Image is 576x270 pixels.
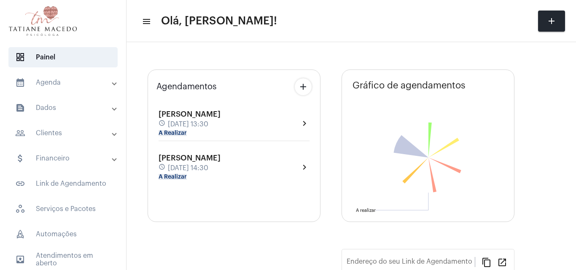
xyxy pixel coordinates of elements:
[353,80,466,91] span: Gráfico de agendamentos
[5,72,126,93] mat-expansion-panel-header: sidenav iconAgenda
[15,254,25,265] mat-icon: sidenav icon
[299,118,310,128] mat-icon: chevron_right
[5,148,126,168] mat-expansion-panel-header: sidenav iconFinanceiro
[15,204,25,214] span: sidenav icon
[356,208,376,213] text: A realizar
[482,257,492,267] mat-icon: content_copy
[546,16,557,26] mat-icon: add
[15,78,113,88] mat-panel-title: Agenda
[15,128,113,138] mat-panel-title: Clientes
[298,82,308,92] mat-icon: add
[159,110,221,118] span: [PERSON_NAME]
[8,224,118,244] span: Automações
[159,154,221,162] span: [PERSON_NAME]
[8,249,118,270] span: Atendimentos em aberto
[15,78,25,88] mat-icon: sidenav icon
[15,153,113,163] mat-panel-title: Financeiro
[168,164,208,172] span: [DATE] 14:30
[15,103,113,113] mat-panel-title: Dados
[15,52,25,62] span: sidenav icon
[7,4,79,38] img: e19876e2-e0dd-e00a-0a37-7f881691473f.png
[497,257,507,267] mat-icon: open_in_new
[15,153,25,163] mat-icon: sidenav icon
[8,199,118,219] span: Serviços e Pacotes
[5,98,126,118] mat-expansion-panel-header: sidenav iconDados
[159,174,187,180] mat-chip: A Realizar
[159,120,166,129] mat-icon: schedule
[299,162,310,172] mat-icon: chevron_right
[5,123,126,143] mat-expansion-panel-header: sidenav iconClientes
[156,82,217,91] span: Agendamentos
[8,174,118,194] span: Link de Agendamento
[159,130,187,136] mat-chip: A Realizar
[142,16,150,27] mat-icon: sidenav icon
[8,47,118,67] span: Painel
[347,259,475,267] input: Link
[15,179,25,189] mat-icon: sidenav icon
[159,163,166,173] mat-icon: schedule
[15,128,25,138] mat-icon: sidenav icon
[15,103,25,113] mat-icon: sidenav icon
[15,229,25,239] span: sidenav icon
[161,14,277,28] span: Olá, [PERSON_NAME]!
[168,120,208,128] span: [DATE] 13:30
